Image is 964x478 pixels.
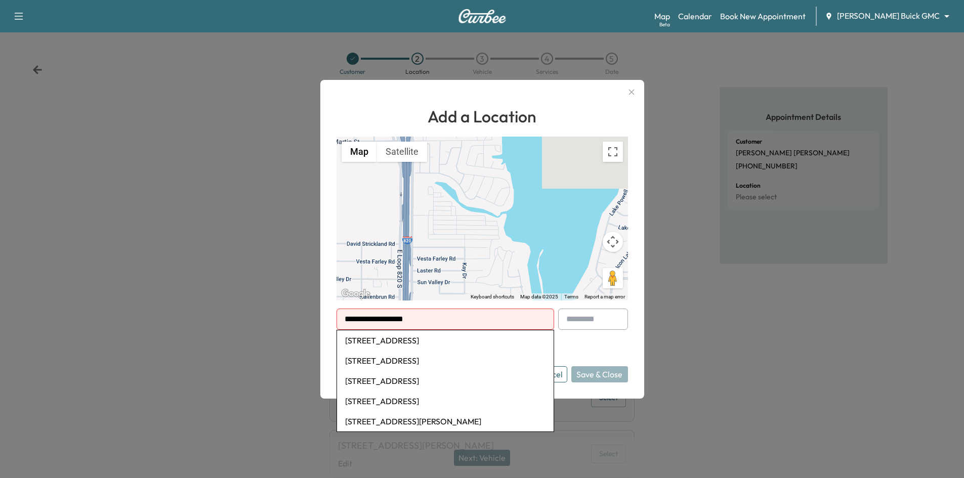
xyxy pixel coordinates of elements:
img: Google [339,287,372,300]
div: Beta [659,21,670,28]
li: [STREET_ADDRESS] [337,330,554,351]
button: Show satellite imagery [377,142,427,162]
a: Book New Appointment [720,10,806,22]
li: [STREET_ADDRESS] [337,371,554,391]
a: Calendar [678,10,712,22]
span: Map data ©2025 [520,294,558,299]
a: Report a map error [584,294,625,299]
li: [STREET_ADDRESS] [337,391,554,411]
button: Toggle fullscreen view [603,142,623,162]
button: Keyboard shortcuts [471,293,514,300]
a: Open this area in Google Maps (opens a new window) [339,287,372,300]
button: Show street map [342,142,377,162]
a: MapBeta [654,10,670,22]
button: Map camera controls [603,232,623,252]
li: [STREET_ADDRESS][PERSON_NAME] [337,411,554,431]
span: [PERSON_NAME] Buick GMC [837,10,940,22]
img: Curbee Logo [458,9,507,23]
button: Drag Pegman onto the map to open Street View [603,268,623,288]
h1: Add a Location [337,104,628,128]
li: [STREET_ADDRESS] [337,351,554,371]
a: Terms (opens in new tab) [564,294,578,299]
